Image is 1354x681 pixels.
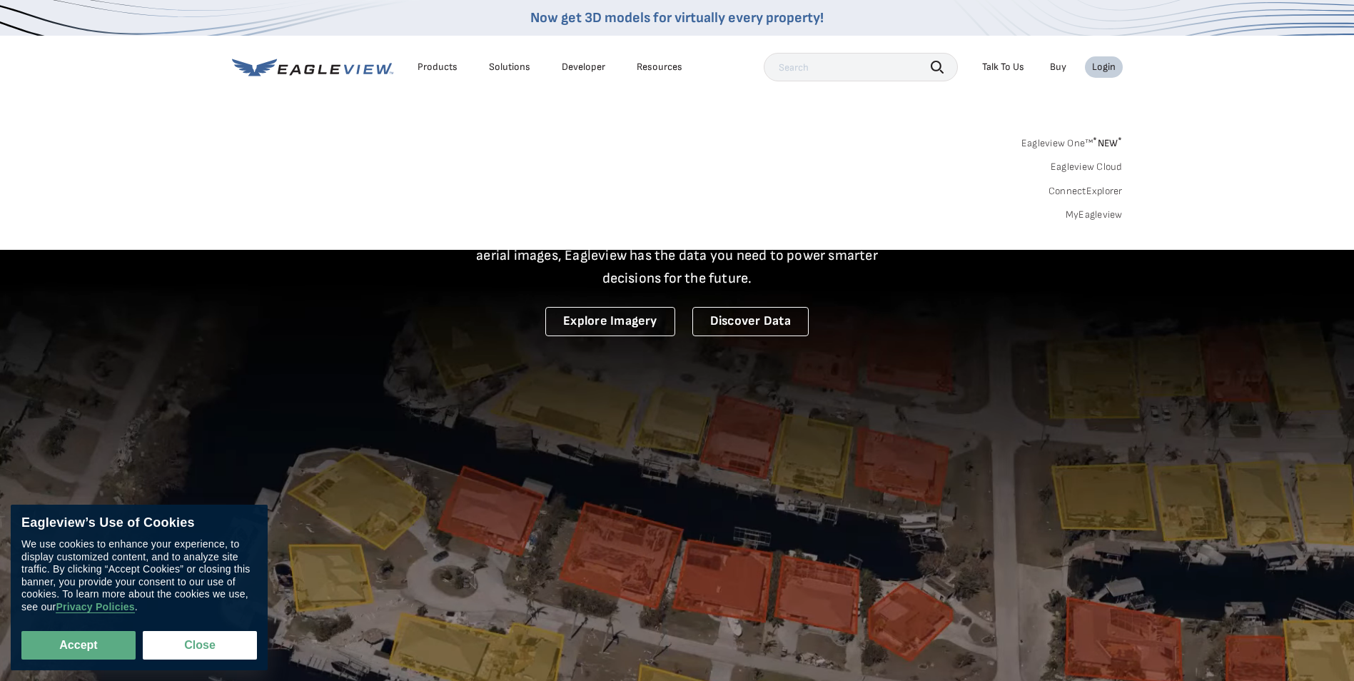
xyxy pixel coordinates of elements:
[21,538,257,613] div: We use cookies to enhance your experience, to display customized content, and to analyze site tra...
[1051,161,1123,173] a: Eagleview Cloud
[982,61,1024,74] div: Talk To Us
[143,631,257,660] button: Close
[1066,208,1123,221] a: MyEagleview
[489,61,530,74] div: Solutions
[637,61,682,74] div: Resources
[21,515,257,531] div: Eagleview’s Use of Cookies
[1050,61,1066,74] a: Buy
[1021,133,1123,149] a: Eagleview One™*NEW*
[1092,61,1116,74] div: Login
[21,631,136,660] button: Accept
[530,9,824,26] a: Now get 3D models for virtually every property!
[1049,185,1123,198] a: ConnectExplorer
[459,221,896,290] p: A new era starts here. Built on more than 3.5 billion high-resolution aerial images, Eagleview ha...
[764,53,958,81] input: Search
[1093,137,1122,149] span: NEW
[418,61,458,74] div: Products
[56,601,134,613] a: Privacy Policies
[692,307,809,336] a: Discover Data
[545,307,675,336] a: Explore Imagery
[562,61,605,74] a: Developer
